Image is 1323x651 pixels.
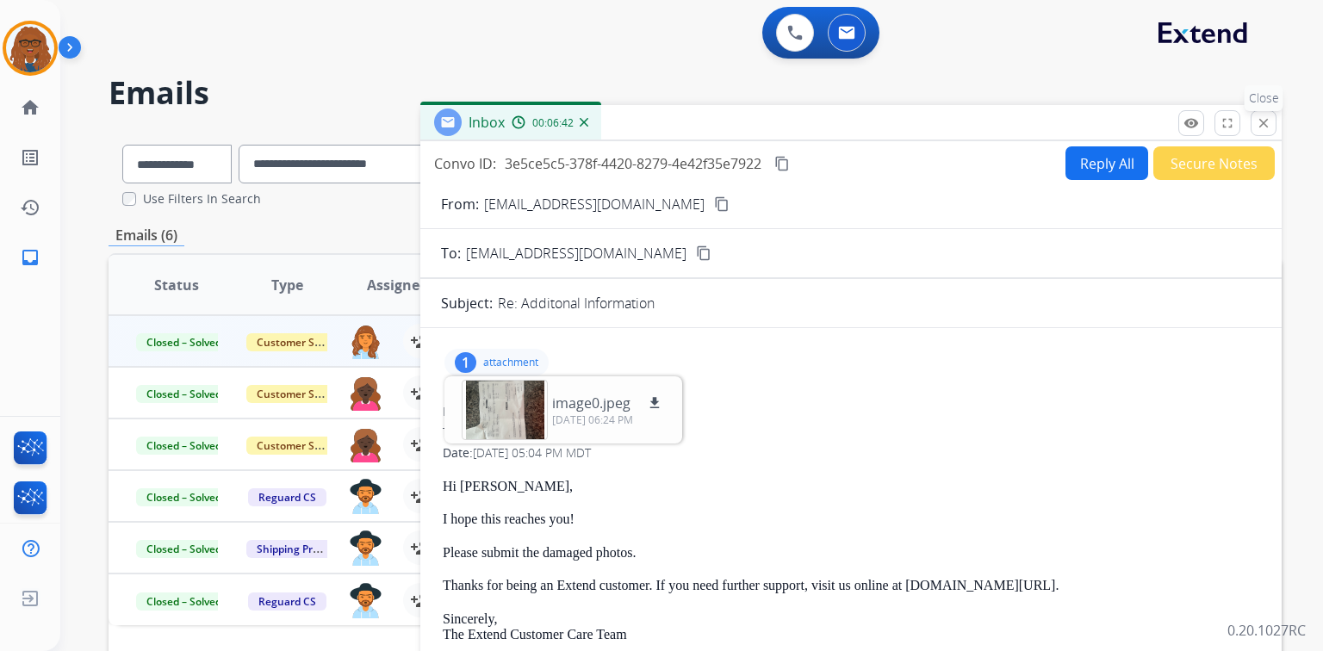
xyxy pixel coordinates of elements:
[484,194,705,214] p: [EMAIL_ADDRESS][DOMAIN_NAME]
[532,116,574,130] span: 00:06:42
[410,590,431,611] mat-icon: person_add
[410,434,431,455] mat-icon: person_add
[441,293,493,313] p: Subject:
[20,197,40,218] mat-icon: history
[455,352,476,373] div: 1
[136,540,232,558] span: Closed – Solved
[136,437,232,455] span: Closed – Solved
[466,243,686,263] span: [EMAIL_ADDRESS][DOMAIN_NAME]
[1183,115,1199,131] mat-icon: remove_red_eye
[410,486,431,506] mat-icon: person_add
[443,424,1259,441] div: To:
[443,512,1259,527] p: I hope this reaches you!
[410,537,431,558] mat-icon: person_add
[647,395,662,411] mat-icon: download
[136,592,232,611] span: Closed – Solved
[1153,146,1275,180] button: Secure Notes
[410,331,431,351] mat-icon: person_add
[248,488,326,506] span: Reguard CS
[367,275,427,295] span: Assignee
[714,196,730,212] mat-icon: content_copy
[1245,85,1283,111] p: Close
[349,375,382,411] img: agent-avatar
[349,324,382,359] img: agent-avatar
[154,275,199,295] span: Status
[774,156,790,171] mat-icon: content_copy
[1220,115,1235,131] mat-icon: fullscreen
[505,154,761,173] span: 3e5ce5c5-378f-4420-8279-4e42f35e7922
[349,479,382,514] img: agent-avatar
[443,479,1259,494] p: Hi [PERSON_NAME],
[410,382,431,403] mat-icon: person_add
[473,444,591,461] span: [DATE] 05:04 PM MDT
[498,293,655,313] p: Re: Additonal Information
[109,76,1282,110] h2: Emails
[136,333,232,351] span: Closed – Solved
[443,578,1259,593] p: Thanks for being an Extend customer. If you need further support, visit us online at [DOMAIN_NAME...
[349,583,382,618] img: agent-avatar
[136,385,232,403] span: Closed – Solved
[552,413,665,427] p: [DATE] 06:24 PM
[20,247,40,268] mat-icon: inbox
[349,427,382,462] img: agent-avatar
[552,393,630,413] p: image0.jpeg
[246,437,358,455] span: Customer Support
[143,190,261,208] label: Use Filters In Search
[6,24,54,72] img: avatar
[349,530,382,566] img: agent-avatar
[441,243,461,263] p: To:
[434,153,496,174] p: Convo ID:
[248,592,326,611] span: Reguard CS
[20,147,40,168] mat-icon: list_alt
[469,113,505,132] span: Inbox
[246,385,358,403] span: Customer Support
[136,488,232,506] span: Closed – Solved
[271,275,303,295] span: Type
[443,545,1259,561] p: Please submit the damaged photos.
[1256,115,1271,131] mat-icon: close
[443,611,1259,643] p: Sincerely, The Extend Customer Care Team
[443,403,1259,420] div: From:
[483,356,538,369] p: attachment
[1065,146,1148,180] button: Reply All
[109,225,184,246] p: Emails (6)
[20,97,40,118] mat-icon: home
[246,333,358,351] span: Customer Support
[443,444,1259,462] div: Date:
[696,245,711,261] mat-icon: content_copy
[1251,110,1276,136] button: Close
[441,194,479,214] p: From:
[1227,620,1306,641] p: 0.20.1027RC
[246,540,364,558] span: Shipping Protection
